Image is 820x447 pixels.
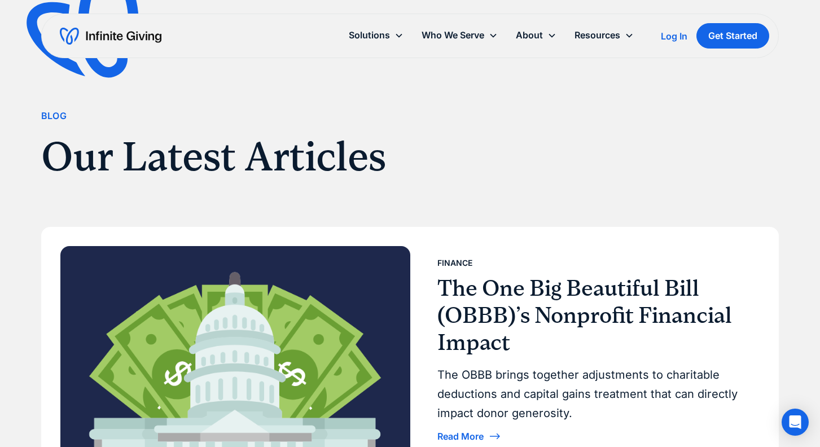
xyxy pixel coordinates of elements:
div: Finance [437,256,472,270]
div: Blog [41,108,67,124]
h1: Our Latest Articles [41,133,619,181]
div: Read More [437,432,484,441]
div: Resources [565,23,643,47]
div: Solutions [349,28,390,43]
div: Who We Serve [422,28,484,43]
a: Log In [661,29,687,43]
div: Who We Serve [413,23,507,47]
div: Resources [575,28,620,43]
div: About [507,23,565,47]
div: Log In [661,32,687,41]
a: Get Started [696,23,769,49]
h3: The One Big Beautiful Bill (OBBB)’s Nonprofit Financial Impact [437,275,751,356]
div: Open Intercom Messenger [782,409,809,436]
a: home [60,27,161,45]
div: Solutions [340,23,413,47]
div: About [516,28,543,43]
div: The OBBB brings together adjustments to charitable deductions and capital gains treatment that ca... [437,365,751,423]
